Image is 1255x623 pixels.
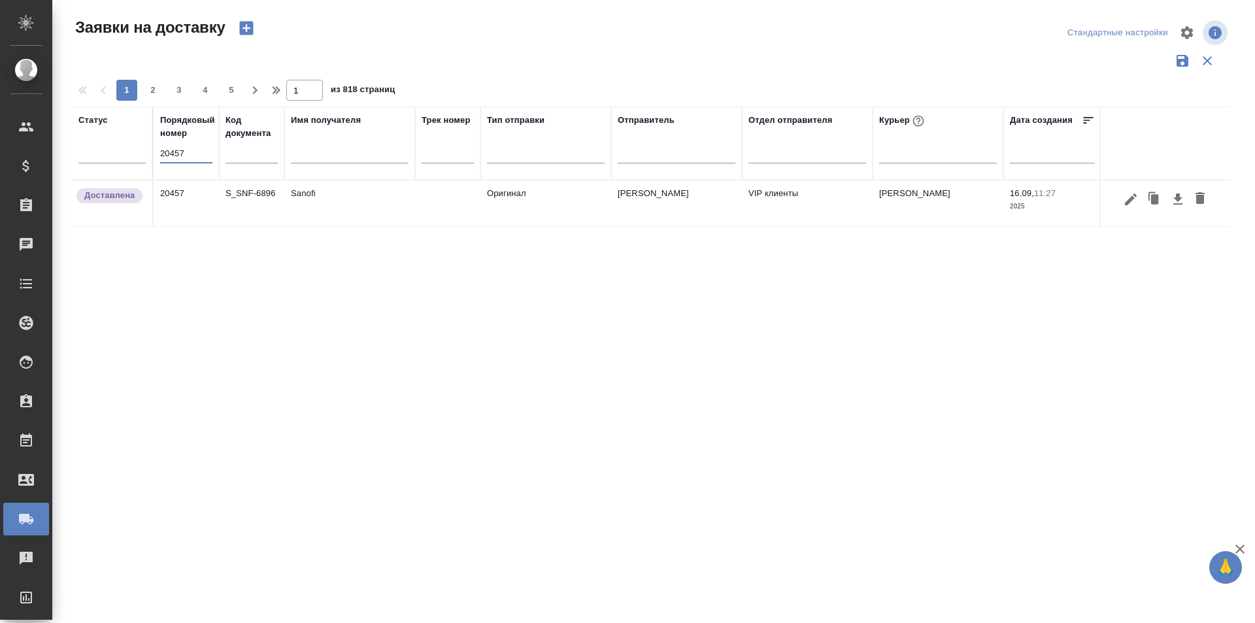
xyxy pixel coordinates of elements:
button: 2 [142,80,163,101]
td: Оригинал [480,180,611,226]
button: Скачать [1167,187,1189,212]
td: [PERSON_NAME] [873,180,1003,226]
td: Sanofi [284,180,415,226]
div: Порядковый номер [160,114,215,140]
p: 16.09, [1010,188,1034,198]
span: из 818 страниц [331,82,395,101]
button: Создать [231,17,262,39]
button: 4 [195,80,216,101]
p: Доставлена [84,189,135,202]
div: split button [1064,23,1171,43]
span: Заявки на доставку [72,17,226,38]
td: [PERSON_NAME] [611,180,742,226]
button: При выборе курьера статус заявки автоматически поменяется на «Принята» [910,112,927,129]
div: Дата создания [1010,114,1073,127]
div: Трек номер [422,114,471,127]
button: 3 [169,80,190,101]
span: Посмотреть информацию [1203,20,1230,45]
p: 11:27 [1034,188,1056,198]
button: Удалить [1189,187,1211,212]
button: Сбросить фильтры [1195,48,1220,73]
span: 🙏 [1214,554,1237,581]
div: Отдел отправителя [748,114,832,127]
button: Сохранить фильтры [1170,48,1195,73]
td: VIP клиенты [742,180,873,226]
span: 2 [142,84,163,97]
span: 3 [169,84,190,97]
button: 5 [221,80,242,101]
p: 2025 [1010,200,1095,213]
div: Документы доставлены, фактическая дата доставки проставиться автоматически [75,187,146,205]
span: Настроить таблицу [1171,17,1203,48]
div: Отправитель [618,114,675,127]
button: Клонировать [1142,187,1167,212]
span: 4 [195,84,216,97]
div: Имя получателя [291,114,361,127]
div: Тип отправки [487,114,544,127]
td: 20457 [154,180,219,226]
span: 5 [221,84,242,97]
div: Код документа [226,114,278,140]
div: Статус [78,114,108,127]
td: S_SNF-6896 [219,180,284,226]
div: Курьер [879,112,927,129]
button: Редактировать [1120,187,1142,212]
button: 🙏 [1209,551,1242,584]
